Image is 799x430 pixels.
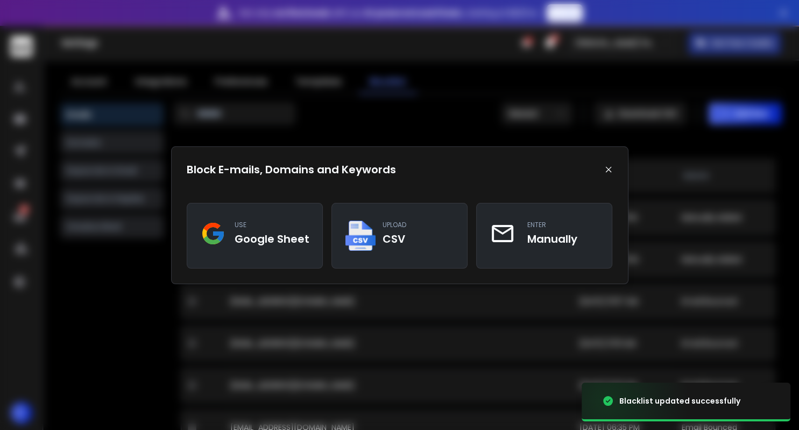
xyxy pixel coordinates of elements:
p: upload [383,221,406,229]
h3: Google Sheet [235,231,309,246]
div: Blacklist updated successfully [619,396,740,406]
p: use [235,221,309,229]
h3: Manually [527,231,577,246]
h3: CSV [383,231,406,246]
h1: Block E-mails, Domains and Keywords [187,162,396,177]
p: enter [527,221,577,229]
